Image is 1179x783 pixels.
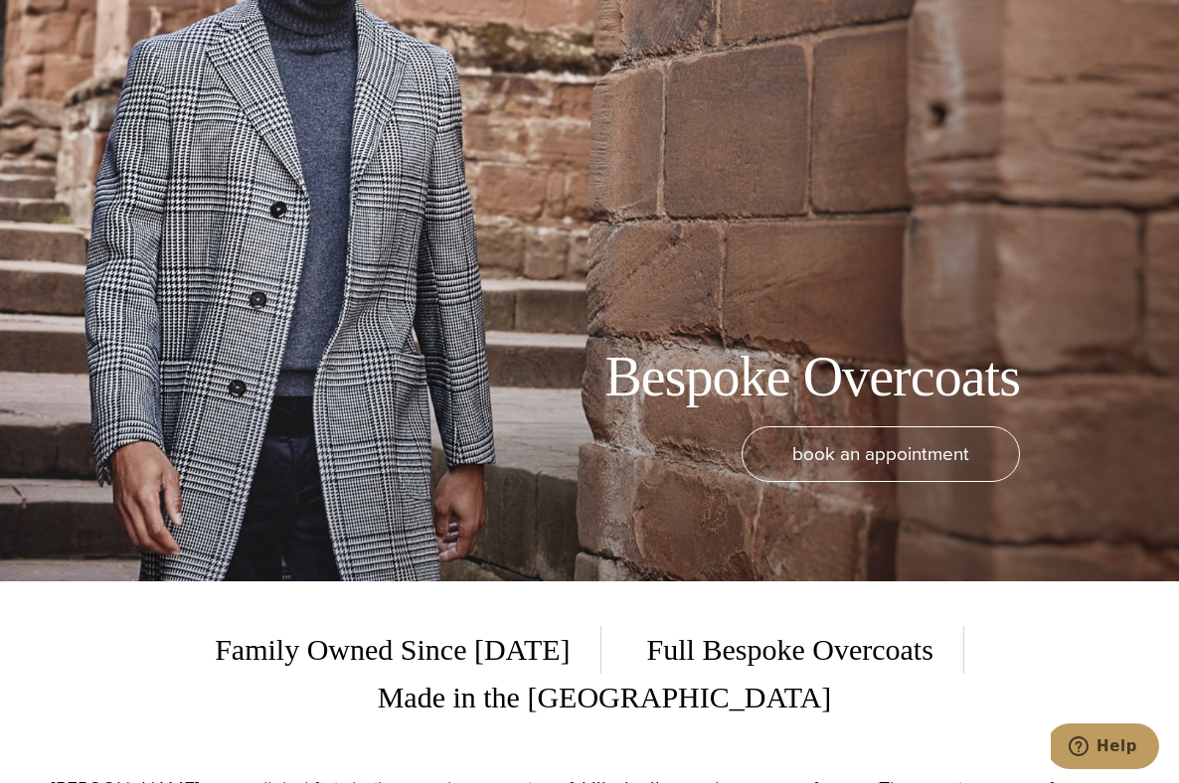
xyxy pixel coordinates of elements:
span: book an appointment [792,439,969,468]
span: Made in the [GEOGRAPHIC_DATA] [348,674,832,722]
iframe: Opens a widget where you can chat to one of our agents [1051,723,1159,773]
span: Full Bespoke Overcoats [617,626,964,674]
span: Family Owned Since [DATE] [215,626,600,674]
h1: Bespoke Overcoats [604,344,1020,410]
a: book an appointment [742,426,1020,482]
